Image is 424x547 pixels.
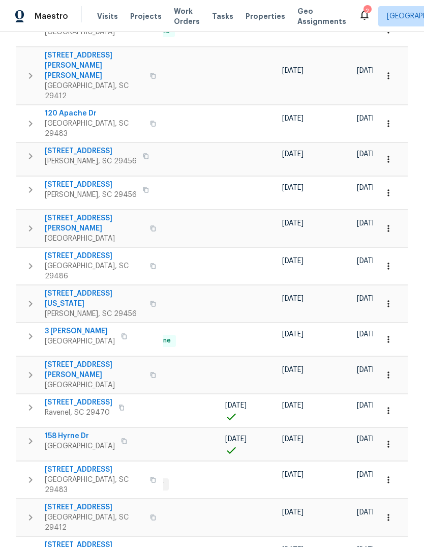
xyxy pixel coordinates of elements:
span: [DATE] [357,257,378,265]
span: [STREET_ADDRESS] [45,251,144,261]
span: [DATE] [357,295,378,302]
span: [DATE] [357,509,378,516]
span: 158 Hyrne Dr [45,431,115,441]
span: [GEOGRAPHIC_DATA] [45,234,144,244]
span: [DATE] [282,257,304,265]
span: [PERSON_NAME], SC 29456 [45,190,137,200]
span: Work Orders [174,6,200,26]
span: [GEOGRAPHIC_DATA] [45,336,115,347]
span: [DATE] [282,402,304,409]
span: Maestro [35,11,68,21]
span: [GEOGRAPHIC_DATA], SC 29486 [45,261,144,281]
span: [GEOGRAPHIC_DATA] [45,380,144,390]
span: [DATE] [357,436,378,443]
span: [DATE] [357,151,378,158]
span: Visits [97,11,118,21]
span: Ravenel, SC 29470 [45,408,112,418]
div: 2 [364,6,371,16]
span: [GEOGRAPHIC_DATA], SC 29483 [45,119,144,139]
span: Properties [246,11,285,21]
span: [DATE] [282,151,304,158]
span: [DATE] [282,366,304,373]
span: [GEOGRAPHIC_DATA], SC 29412 [45,512,144,533]
span: [DATE] [282,509,304,516]
span: Projects [130,11,162,21]
span: [STREET_ADDRESS] [45,465,144,475]
span: [DATE] [357,67,378,74]
span: Geo Assignments [297,6,346,26]
span: [DATE] [357,115,378,122]
span: [STREET_ADDRESS][PERSON_NAME][PERSON_NAME] [45,50,144,81]
span: [DATE] [357,366,378,373]
span: [STREET_ADDRESS][PERSON_NAME] [45,360,144,380]
span: Tasks [212,13,233,20]
span: [DATE] [357,402,378,409]
span: [DATE] [282,471,304,478]
span: [PERSON_NAME], SC 29456 [45,156,137,166]
span: [GEOGRAPHIC_DATA], SC 29483 [45,475,144,495]
span: [DATE] [282,436,304,443]
span: [STREET_ADDRESS][US_STATE] [45,289,144,309]
span: [DATE] [282,184,304,191]
span: [DATE] [225,436,247,443]
span: [DATE] [282,331,304,338]
span: [DATE] [282,115,304,122]
span: [STREET_ADDRESS] [45,146,137,156]
span: [STREET_ADDRESS] [45,180,137,190]
span: [DATE] [357,471,378,478]
span: [GEOGRAPHIC_DATA] [45,27,115,37]
span: 120 Apache Dr [45,108,144,119]
span: [DATE] [357,331,378,338]
span: [GEOGRAPHIC_DATA] [45,441,115,451]
span: [STREET_ADDRESS] [45,397,112,408]
span: [DATE] [282,67,304,74]
span: [GEOGRAPHIC_DATA], SC 29412 [45,81,144,101]
span: [DATE] [282,220,304,227]
span: [DATE] [282,295,304,302]
span: [DATE] [357,184,378,191]
span: [STREET_ADDRESS] [45,502,144,512]
span: [DATE] [225,402,247,409]
span: 3 [PERSON_NAME] [45,326,115,336]
span: [DATE] [357,220,378,227]
span: [PERSON_NAME], SC 29456 [45,309,144,319]
span: [STREET_ADDRESS][PERSON_NAME] [45,213,144,234]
